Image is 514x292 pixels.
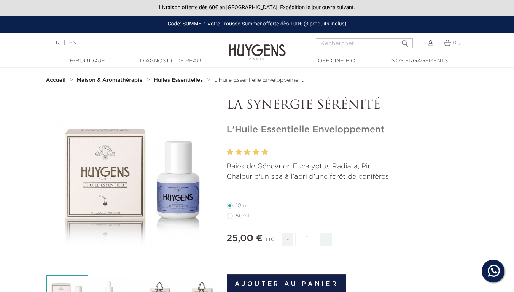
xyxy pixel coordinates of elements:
[244,147,251,158] label: 3
[77,77,145,83] a: Maison & Aromathérapie
[235,147,242,158] label: 2
[227,162,468,172] p: Baies de Génevrier, Eucalyptus Radiata, Pin
[49,38,208,48] div: |
[46,77,67,83] a: Accueil
[214,78,304,83] span: L'Huile Essentielle Enveloppement
[265,232,275,252] div: TTC
[227,124,468,135] h1: L'Huile Essentielle Enveloppement
[253,147,259,158] label: 4
[299,57,375,65] a: Officine Bio
[382,57,458,65] a: Nos engagements
[398,36,412,46] button: 
[227,213,258,219] label: 50ml
[229,32,286,61] img: Huygens
[227,98,468,113] p: LA SYNERGIE SÉRÉNITÉ
[49,57,126,65] a: E-Boutique
[227,172,468,182] p: Chaleur d'un spa à l'abri d'une forêt de conifères
[77,78,143,83] strong: Maison & Aromathérapie
[53,40,60,48] a: FR
[282,233,293,246] span: -
[316,38,413,48] input: Rechercher
[227,234,263,243] span: 25,00 €
[452,40,461,46] span: (0)
[132,57,208,65] a: Diagnostic de peau
[261,147,268,158] label: 5
[227,203,257,209] label: 10ml
[320,233,332,246] span: +
[154,78,203,83] strong: Huiles Essentielles
[214,77,304,83] a: L'Huile Essentielle Enveloppement
[46,78,66,83] strong: Accueil
[154,77,205,83] a: Huiles Essentielles
[295,233,318,246] input: Quantité
[401,37,410,46] i: 
[227,147,234,158] label: 1
[69,40,76,46] a: EN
